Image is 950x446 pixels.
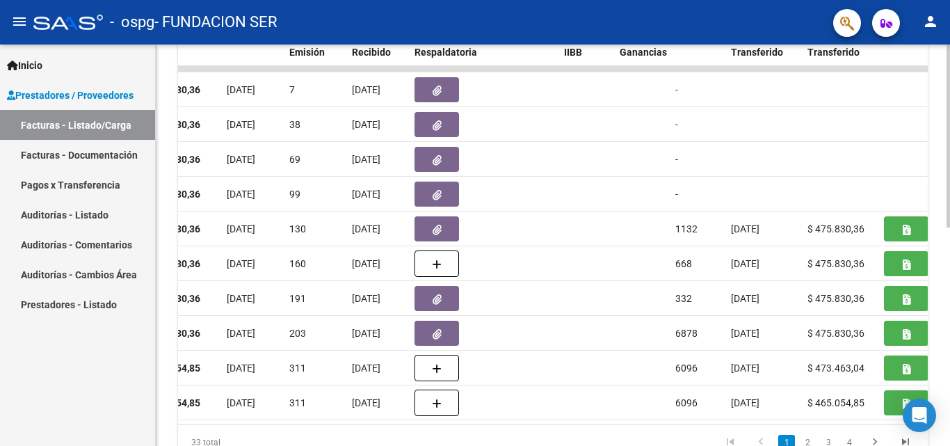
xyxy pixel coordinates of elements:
[675,189,678,200] span: -
[227,258,255,269] span: [DATE]
[289,31,338,58] span: Días desde Emisión
[807,258,864,269] span: $ 475.830,36
[352,293,380,304] span: [DATE]
[807,31,860,58] span: Monto Transferido
[675,223,698,234] span: 1132
[346,22,409,83] datatable-header-cell: Fecha Recibido
[675,154,678,165] span: -
[352,328,380,339] span: [DATE]
[289,293,306,304] span: 191
[352,258,380,269] span: [DATE]
[138,22,221,83] datatable-header-cell: Monto
[807,328,864,339] span: $ 475.830,36
[227,223,255,234] span: [DATE]
[903,399,936,432] div: Open Intercom Messenger
[414,31,477,58] span: Doc Respaldatoria
[725,22,802,83] datatable-header-cell: Fecha Transferido
[221,22,284,83] datatable-header-cell: Fecha Cpbt
[731,293,759,304] span: [DATE]
[614,22,670,83] datatable-header-cell: Retención Ganancias
[227,84,255,95] span: [DATE]
[409,22,492,83] datatable-header-cell: Doc Respaldatoria
[564,31,609,58] span: Retencion IIBB
[352,189,380,200] span: [DATE]
[731,397,759,408] span: [DATE]
[352,84,380,95] span: [DATE]
[227,189,255,200] span: [DATE]
[675,258,692,269] span: 668
[289,84,295,95] span: 7
[675,293,692,304] span: 332
[807,293,864,304] span: $ 475.830,36
[289,328,306,339] span: 203
[922,13,939,30] mat-icon: person
[731,223,759,234] span: [DATE]
[731,363,759,374] span: [DATE]
[154,7,277,38] span: - FUNDACION SER
[289,223,306,234] span: 130
[352,154,380,165] span: [DATE]
[807,223,864,234] span: $ 475.830,36
[110,7,154,38] span: - ospg
[492,22,558,83] datatable-header-cell: Auditoria
[227,119,255,130] span: [DATE]
[352,397,380,408] span: [DATE]
[675,363,698,374] span: 6096
[731,258,759,269] span: [DATE]
[289,363,306,374] span: 311
[675,397,698,408] span: 6096
[675,84,678,95] span: -
[675,119,678,130] span: -
[352,31,391,58] span: Fecha Recibido
[289,258,306,269] span: 160
[731,31,783,58] span: Fecha Transferido
[227,328,255,339] span: [DATE]
[227,154,255,165] span: [DATE]
[227,397,255,408] span: [DATE]
[558,22,614,83] datatable-header-cell: Retencion IIBB
[731,328,759,339] span: [DATE]
[289,119,300,130] span: 38
[675,328,698,339] span: 6878
[289,154,300,165] span: 69
[289,397,306,408] span: 311
[807,397,864,408] span: $ 465.054,85
[284,22,346,83] datatable-header-cell: Días desde Emisión
[11,13,28,30] mat-icon: menu
[807,363,864,374] span: $ 473.463,04
[620,31,667,58] span: Retención Ganancias
[352,363,380,374] span: [DATE]
[227,293,255,304] span: [DATE]
[227,363,255,374] span: [DATE]
[289,189,300,200] span: 99
[670,22,725,83] datatable-header-cell: OP
[802,22,878,83] datatable-header-cell: Monto Transferido
[7,88,134,103] span: Prestadores / Proveedores
[7,58,42,73] span: Inicio
[352,223,380,234] span: [DATE]
[352,119,380,130] span: [DATE]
